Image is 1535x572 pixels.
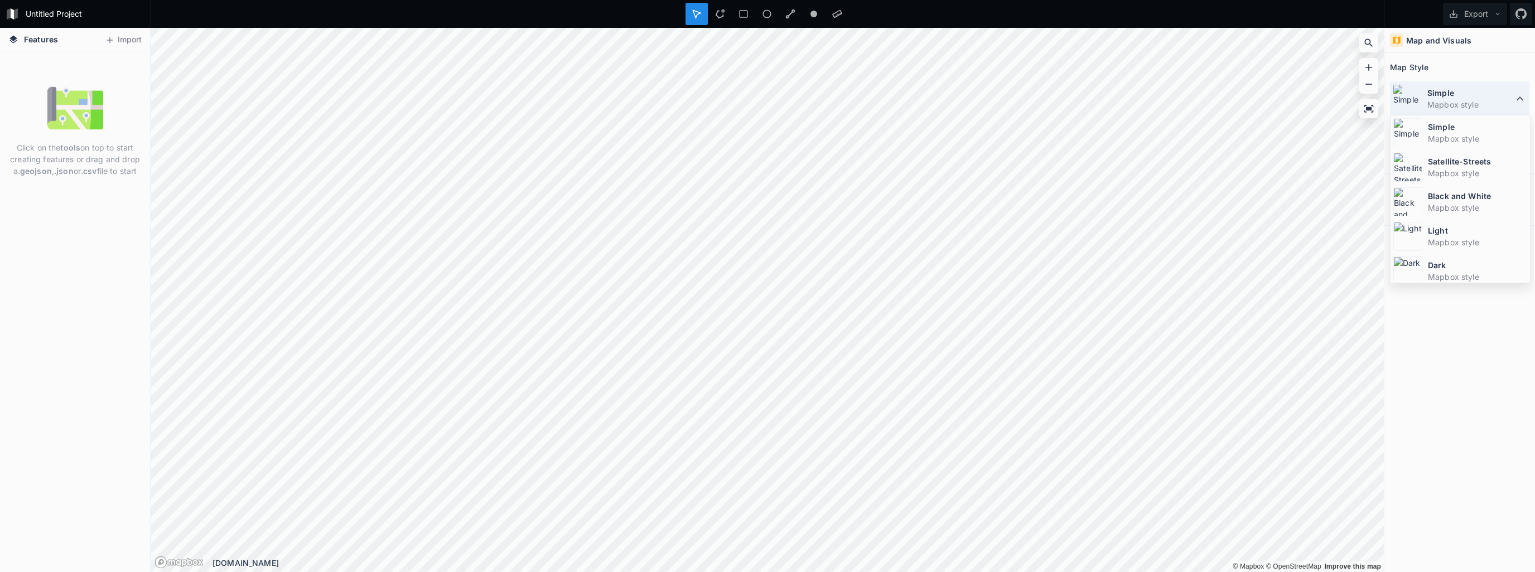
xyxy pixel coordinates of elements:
dt: Simple [1427,87,1513,99]
a: Mapbox logo [155,556,204,569]
a: OpenStreetMap [1266,563,1321,570]
span: Features [24,33,58,45]
img: Satellite-Streets [1393,153,1422,182]
img: empty [47,80,103,136]
dt: Light [1428,225,1527,236]
strong: .geojson [18,166,52,176]
dt: Dark [1428,259,1527,271]
dd: Mapbox style [1427,99,1513,110]
p: Click on the on top to start creating features or drag and drop a , or file to start [8,142,142,177]
img: Dark [1393,256,1422,285]
button: Import [99,31,147,49]
img: Simple [1393,118,1422,147]
strong: .json [54,166,74,176]
div: [DOMAIN_NAME] [213,557,1384,569]
strong: .csv [81,166,97,176]
dd: Mapbox style [1428,202,1527,214]
img: Black and White [1393,187,1422,216]
dt: Satellite-Streets [1428,156,1527,167]
a: Map feedback [1324,563,1381,570]
dt: Simple [1428,121,1527,133]
img: Simple [1393,84,1422,113]
h4: Map and Visuals [1406,35,1471,46]
dd: Mapbox style [1428,133,1527,144]
a: Mapbox [1233,563,1264,570]
strong: tools [60,143,80,152]
h2: Map Style [1390,59,1428,76]
dd: Mapbox style [1428,167,1527,179]
dd: Mapbox style [1428,271,1527,283]
button: Export [1443,3,1507,25]
dt: Black and White [1428,190,1527,202]
img: Light [1393,222,1422,251]
dd: Mapbox style [1428,236,1527,248]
